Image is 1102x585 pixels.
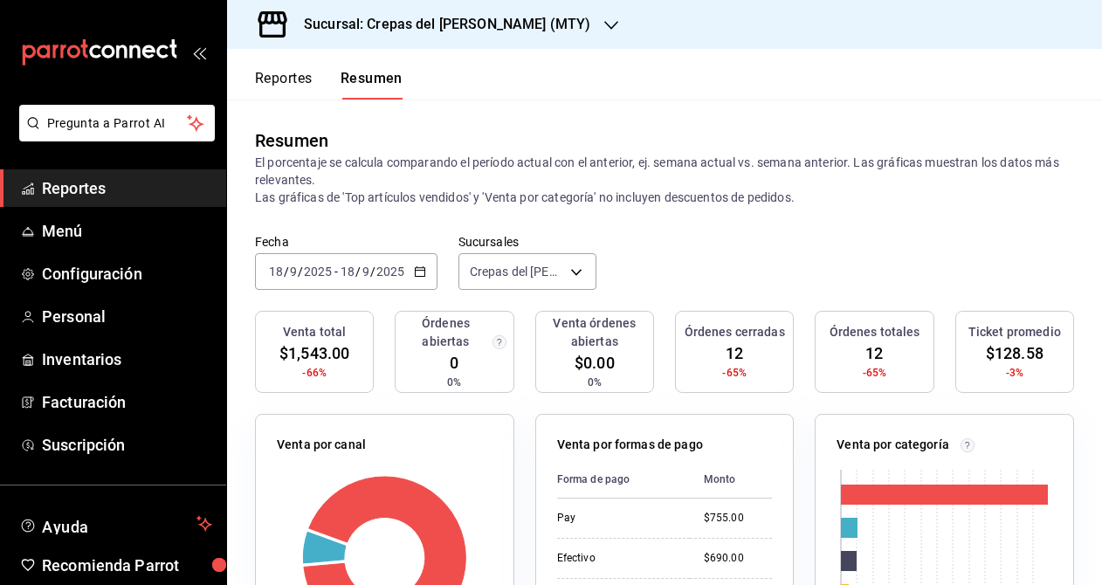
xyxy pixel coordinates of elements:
[42,513,189,534] span: Ayuda
[447,375,461,390] span: 0%
[470,263,564,280] span: Crepas del [PERSON_NAME] (MTY)
[42,219,212,243] span: Menú
[575,351,615,375] span: $0.00
[722,365,747,381] span: -65%
[543,314,646,351] h3: Venta órdenes abiertas
[1006,365,1023,381] span: -3%
[704,551,773,566] div: $690.00
[303,265,333,279] input: ----
[42,262,212,286] span: Configuración
[283,323,346,341] h3: Venta total
[340,265,355,279] input: --
[557,461,690,499] th: Forma de pago
[557,551,676,566] div: Efectivo
[830,323,920,341] h3: Órdenes totales
[726,341,743,365] span: 12
[255,70,403,100] div: navigation tabs
[255,70,313,100] button: Reportes
[403,314,488,351] h3: Órdenes abiertas
[279,341,349,365] span: $1,543.00
[19,105,215,141] button: Pregunta a Parrot AI
[12,127,215,145] a: Pregunta a Parrot AI
[557,511,676,526] div: Pay
[685,323,785,341] h3: Órdenes cerradas
[375,265,405,279] input: ----
[968,323,1061,341] h3: Ticket promedio
[42,176,212,200] span: Reportes
[277,436,366,454] p: Venta por canal
[290,14,590,35] h3: Sucursal: Crepas del [PERSON_NAME] (MTY)
[355,265,361,279] span: /
[704,511,773,526] div: $755.00
[255,154,1074,206] p: El porcentaje se calcula comparando el período actual con el anterior, ej. semana actual vs. sema...
[42,348,212,371] span: Inventarios
[557,436,703,454] p: Venta por formas de pago
[370,265,375,279] span: /
[690,461,773,499] th: Monto
[284,265,289,279] span: /
[42,554,212,577] span: Recomienda Parrot
[289,265,298,279] input: --
[458,236,596,248] label: Sucursales
[302,365,327,381] span: -66%
[450,351,458,375] span: 0
[298,265,303,279] span: /
[588,375,602,390] span: 0%
[334,265,338,279] span: -
[986,341,1043,365] span: $128.58
[863,365,887,381] span: -65%
[865,341,883,365] span: 12
[362,265,370,279] input: --
[192,45,206,59] button: open_drawer_menu
[42,305,212,328] span: Personal
[341,70,403,100] button: Resumen
[47,114,188,133] span: Pregunta a Parrot AI
[255,127,328,154] div: Resumen
[837,436,949,454] p: Venta por categoría
[255,236,437,248] label: Fecha
[268,265,284,279] input: --
[42,433,212,457] span: Suscripción
[42,390,212,414] span: Facturación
